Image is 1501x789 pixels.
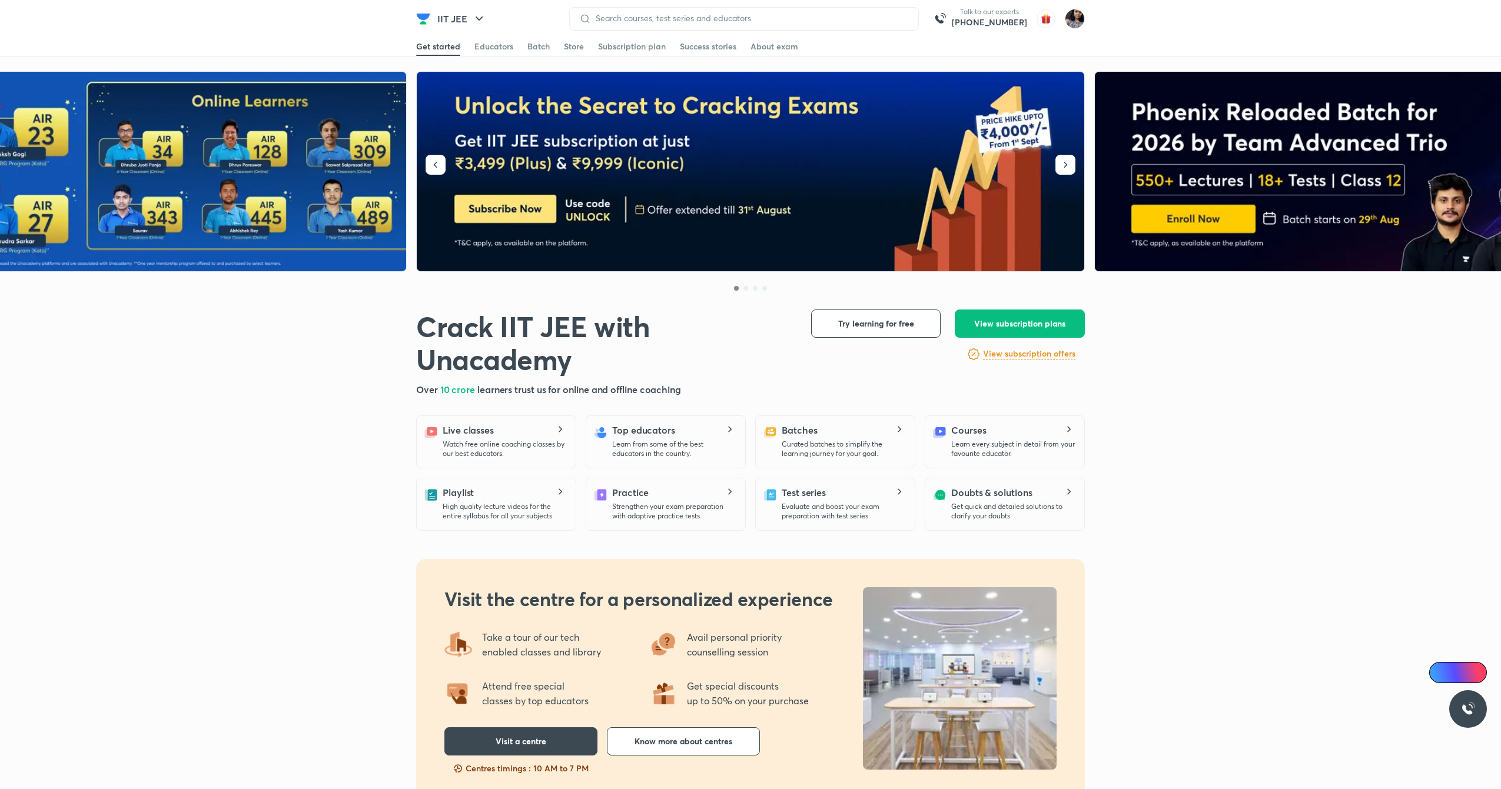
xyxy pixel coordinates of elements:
[635,735,732,747] span: Know more about centres
[680,37,736,56] a: Success stories
[474,37,513,56] a: Educators
[444,727,597,755] button: Visit a centre
[1449,668,1480,677] span: Ai Doubts
[750,37,798,56] a: About exam
[974,318,1065,329] span: View subscription plans
[482,678,589,708] p: Attend free special classes by top educators
[750,41,798,52] div: About exam
[955,309,1085,338] button: View subscription plans
[782,440,905,458] p: Curated batches to simplify the learning journey for your goal.
[430,7,493,31] button: IIT JEE
[649,679,678,707] img: offering1.png
[863,587,1057,770] img: uncentre_LP_b041622b0f.jpg
[416,383,440,395] span: Over
[443,440,566,458] p: Watch free online coaching classes by our best educators.
[598,41,666,52] div: Subscription plan
[1429,662,1487,683] a: Ai Doubts
[564,41,584,52] div: Store
[1037,9,1055,28] img: avatar
[649,630,678,658] img: offering3.png
[1065,9,1085,29] img: Rakhi Sharma
[416,309,792,375] h1: Crack IIT JEE with Unacademy
[952,16,1027,28] a: [PHONE_NUMBER]
[811,309,941,338] button: Try learning for free
[477,383,681,395] span: learners trust us for online and offline coaching
[443,423,494,437] h5: Live classes
[838,318,914,329] span: Try learning for free
[444,630,473,658] img: offering4.png
[598,37,666,56] a: Subscription plan
[466,763,589,774] p: Centres timings : 10 AM to 7 PM
[416,37,460,56] a: Get started
[527,37,550,56] a: Batch
[951,440,1075,458] p: Learn every subject in detail from your favourite educator.
[983,348,1075,360] h6: View subscription offers
[591,14,909,23] input: Search courses, test series and educators
[444,679,473,707] img: offering2.png
[951,423,986,437] h5: Courses
[612,440,736,458] p: Learn from some of the best educators in the country.
[951,485,1032,500] h5: Doubts & solutions
[782,485,826,500] h5: Test series
[680,41,736,52] div: Success stories
[1461,702,1475,716] img: ttu
[496,735,546,747] span: Visit a centre
[482,630,601,660] p: Take a tour of our tech enabled classes and library
[443,502,566,521] p: High quality lecture videos for the entire syllabus for all your subjects.
[612,423,675,437] h5: Top educators
[1436,668,1446,677] img: Icon
[416,41,460,52] div: Get started
[564,37,584,56] a: Store
[443,485,474,500] h5: Playlist
[687,678,809,708] p: Get special discounts up to 50% on your purchase
[782,502,905,521] p: Evaluate and boost your exam preparation with test series.
[951,502,1075,521] p: Get quick and detailed solutions to clarify your doubts.
[444,587,833,611] h2: Visit the centre for a personalized experience
[928,7,952,31] img: call-us
[607,727,760,755] button: Know more about centres
[687,630,784,660] p: Avail personal priority counselling session
[612,485,649,500] h5: Practice
[416,12,430,26] img: Company Logo
[453,763,463,774] img: slots-fillng-fast
[440,383,477,395] span: 10 crore
[612,502,736,521] p: Strengthen your exam preparation with adaptive practice tests.
[527,41,550,52] div: Batch
[952,7,1027,16] p: Talk to our experts
[983,347,1075,361] a: View subscription offers
[782,423,817,437] h5: Batches
[474,41,513,52] div: Educators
